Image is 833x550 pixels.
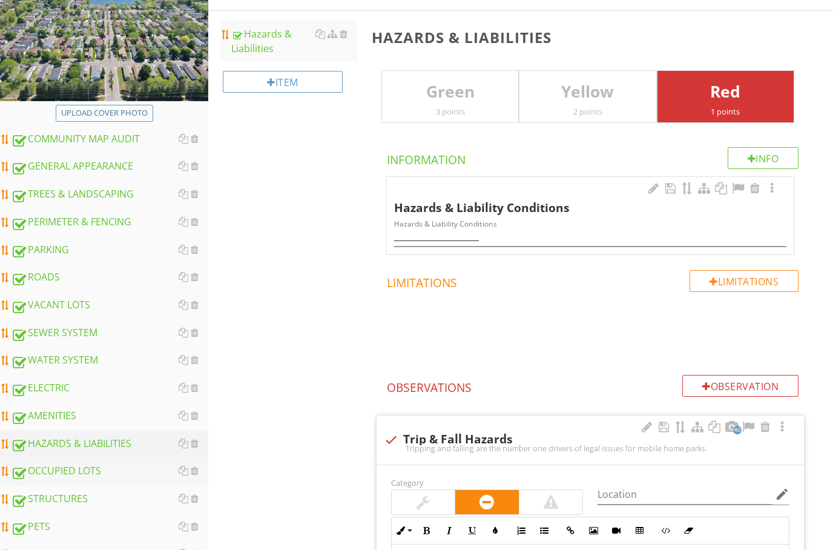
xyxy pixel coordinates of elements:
button: Code View [654,520,677,543]
button: Insert Table [628,520,651,543]
div: Tripping and falling are the number one drivers of legal issues for mobile home parks. [384,444,797,454]
div: Hazards & Liabilities [231,27,357,56]
div: ELECTRIC [11,381,208,397]
div: 3 points [382,107,518,117]
div: 1 points [657,107,794,117]
input: Hazards & Liability Conditions [394,227,786,247]
div: PERIMETER & FENCING [11,215,208,231]
button: Colors [484,520,507,543]
button: Italic (Ctrl+I) [438,520,461,543]
button: Ordered List [510,520,533,543]
span: 40 [733,426,742,435]
button: Insert Link (Ctrl+K) [559,520,582,543]
div: Observation [682,376,798,397]
h4: Limitations [387,271,798,291]
div: Item [223,71,343,93]
button: Insert Image (Ctrl+P) [582,520,605,543]
h4: Observations [387,376,798,396]
div: 2 points [519,107,656,117]
div: WATER SYSTEM [11,353,208,369]
div: OCCUPIED LOTS [11,464,208,480]
p: Red [657,81,794,105]
div: SEWER SYSTEM [11,326,208,342]
div: GENERAL APPEARANCE [11,159,208,175]
div: TREES & LANDSCAPING [11,187,208,203]
div: Limitations [690,271,798,293]
div: HAZARDS & LIABILITIES [11,437,208,452]
div: Upload cover photo [61,108,148,120]
i: edit [775,488,789,502]
div: COMMUNITY MAP AUDIT [11,132,208,148]
button: Upload cover photo [56,105,153,122]
div: Info [728,148,799,170]
p: Green [382,81,518,105]
button: Insert Video [605,520,628,543]
button: Bold (Ctrl+B) [415,520,438,543]
p: Yellow [519,81,656,105]
h4: Information [387,148,798,168]
div: VACANT LOTS [11,298,208,314]
button: Underline (Ctrl+U) [461,520,484,543]
button: Inline Style [392,520,415,543]
h3: Hazards & Liabilities [372,30,814,46]
input: Location [598,485,772,505]
div: PARKING [11,243,208,259]
div: PETS [11,520,208,535]
div: STRUCTURES [11,492,208,508]
label: Category [391,478,423,489]
div: AMENITIES [11,409,208,425]
button: Clear Formatting [677,520,700,543]
button: Unordered List [533,520,556,543]
div: Hazards & Liability Conditions [394,182,767,217]
div: ROADS [11,270,208,286]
